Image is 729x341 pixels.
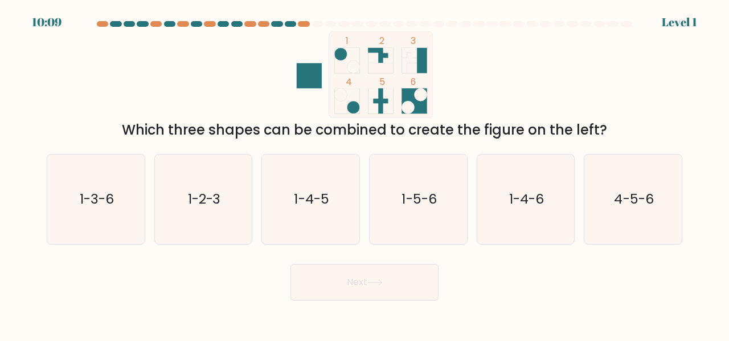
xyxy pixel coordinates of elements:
[379,35,384,47] tspan: 2
[346,35,349,47] tspan: 1
[411,76,416,88] tspan: 6
[615,189,654,208] text: 4-5-6
[290,264,439,301] button: Next
[411,35,416,47] tspan: 3
[346,76,352,88] tspan: 4
[54,120,675,140] div: Which three shapes can be combined to create the figure on the left?
[32,14,62,31] div: 10:09
[294,189,329,208] text: 1-4-5
[188,189,221,208] text: 1-2-3
[662,14,697,31] div: Level 1
[80,189,114,208] text: 1-3-6
[402,189,436,208] text: 1-5-6
[509,189,544,208] text: 1-4-6
[379,76,385,88] tspan: 5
